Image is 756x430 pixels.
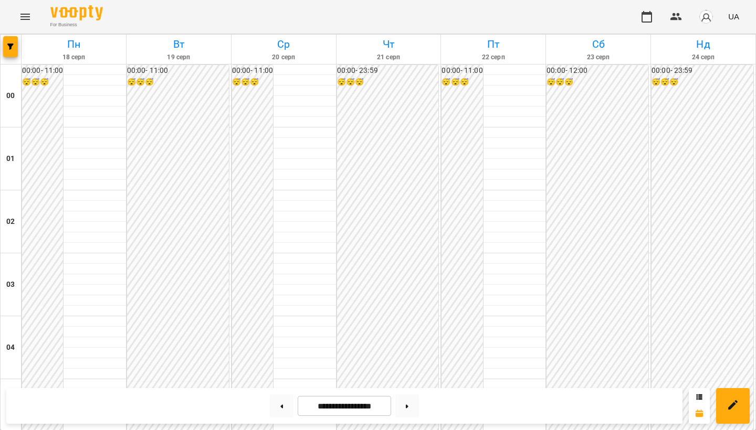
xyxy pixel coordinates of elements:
h6: Ср [233,36,334,52]
h6: 😴😴😴 [337,77,439,88]
h6: 00:00 - 11:00 [22,65,63,77]
h6: 😴😴😴 [442,77,482,88]
h6: Пн [23,36,124,52]
button: UA [724,7,743,26]
h6: 😴😴😴 [547,77,648,88]
h6: 22 серп [443,52,544,62]
h6: Нд [653,36,754,52]
h6: 😴😴😴 [652,77,753,88]
img: avatar_s.png [699,9,713,24]
h6: 24 серп [653,52,754,62]
h6: 00:00 - 23:59 [652,65,753,77]
h6: 21 серп [338,52,439,62]
span: UA [728,11,739,22]
h6: 02 [6,216,15,228]
h6: 00:00 - 12:00 [547,65,648,77]
h6: 04 [6,342,15,353]
h6: Сб [548,36,649,52]
h6: 00:00 - 11:00 [442,65,482,77]
h6: 18 серп [23,52,124,62]
h6: 😴😴😴 [127,77,229,88]
h6: Пт [443,36,544,52]
h6: 19 серп [128,52,229,62]
h6: 01 [6,153,15,165]
h6: 😴😴😴 [232,77,273,88]
h6: 00 [6,90,15,102]
h6: 23 серп [548,52,649,62]
h6: Вт [128,36,229,52]
h6: 20 серп [233,52,334,62]
h6: Чт [338,36,439,52]
h6: 00:00 - 11:00 [127,65,229,77]
h6: 03 [6,279,15,291]
button: Menu [13,4,38,29]
h6: 00:00 - 11:00 [232,65,273,77]
h6: 😴😴😴 [22,77,63,88]
h6: 00:00 - 23:59 [337,65,439,77]
span: For Business [50,21,103,28]
img: Voopty Logo [50,5,103,20]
